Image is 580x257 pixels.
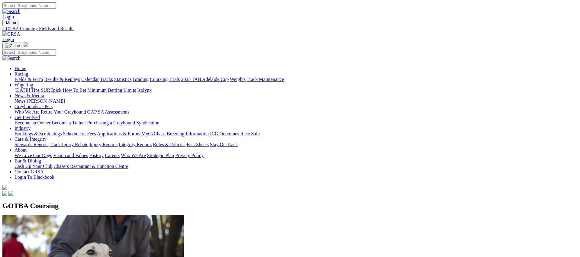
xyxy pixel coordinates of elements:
[105,153,120,158] a: Careers
[87,109,130,114] a: GAP SA Assessments
[14,115,40,120] a: Get Involved
[14,164,578,169] div: Bar & Dining
[100,77,113,82] a: Tracks
[2,37,14,42] a: Login
[2,31,20,37] img: GRSA
[14,88,578,93] div: Wagering
[2,2,56,9] input: Search
[14,66,26,71] a: Home
[14,109,578,115] div: Greyhounds as Pets
[14,142,48,147] a: Stewards Reports
[14,109,40,114] a: Who We Are
[50,142,88,147] a: Track Injury Rebate
[2,56,21,61] img: Search
[89,142,118,147] a: Injury Reports
[14,175,54,180] a: Login To Blackbook
[210,142,238,147] a: Stay On Track
[81,77,99,82] a: Calendar
[247,77,284,82] a: Track Maintenance
[14,77,43,82] a: Fields & Form
[53,153,88,158] a: Vision and Values
[137,88,152,93] a: Isolynx
[210,131,239,136] a: ICG Outcomes
[14,120,578,126] div: Get Involved
[119,142,152,147] a: Integrity Reports
[133,77,149,82] a: Grading
[2,43,22,49] button: Toggle navigation
[181,77,229,82] a: 2025 TAB Adelaide Cup
[8,191,13,196] img: twitter.svg
[230,77,246,82] a: Weights
[87,88,136,93] a: Minimum Betting Limits
[2,26,578,31] a: GOTBA Coursing Fields and Results
[187,142,209,147] a: Fact Sheets
[2,185,7,190] img: logo-grsa-white.png
[14,77,578,82] div: Racing
[14,131,62,136] a: Bookings & Scratchings
[121,153,146,158] a: Who We Are
[14,120,50,125] a: Become an Owner
[14,164,52,169] a: Cash Up Your Club
[14,71,28,76] a: Racing
[141,131,166,136] a: MyOzChase
[63,131,96,136] a: Schedule of Fees
[2,20,18,26] button: Toggle navigation
[6,21,16,25] span: Menu
[5,43,20,48] img: Close
[240,131,259,136] a: Race Safe
[2,191,7,196] img: facebook.svg
[169,77,180,82] a: Trials
[41,88,61,93] a: SUREpick
[14,147,27,153] a: About
[27,98,65,104] a: [PERSON_NAME]
[63,88,86,93] a: How To Bet
[14,131,578,137] div: Industry
[14,104,53,109] a: Greyhounds as Pets
[14,93,44,98] a: News & Media
[150,77,168,82] a: Coursing
[14,142,578,147] div: Care & Integrity
[14,169,43,174] a: Contact GRSA
[41,109,86,114] a: Retire Your Greyhound
[14,158,41,163] a: Bar & Dining
[14,153,578,158] div: About
[136,120,159,125] a: Syndication
[14,137,47,142] a: Care & Integrity
[44,77,80,82] a: Results & Replays
[24,42,28,47] img: logo-grsa-white.png
[2,202,59,210] span: GOTBA Coursing
[2,49,56,56] input: Search
[147,153,174,158] a: Strategic Plan
[167,131,209,136] a: Breeding Information
[97,131,140,136] a: Applications & Forms
[52,120,86,125] a: Become a Trainer
[53,164,128,169] a: Chasers Restaurant & Function Centre
[14,88,40,93] a: [DATE] Tips
[14,153,52,158] a: We Love Our Dogs
[2,9,21,14] img: Search
[2,14,14,19] a: Login
[87,120,135,125] a: Purchasing a Greyhound
[14,98,25,104] a: News
[153,142,185,147] a: Rules & Policies
[14,98,578,104] div: News & Media
[14,82,33,87] a: Wagering
[175,153,204,158] a: Privacy Policy
[89,153,104,158] a: History
[14,126,31,131] a: Industry
[114,77,132,82] a: Statistics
